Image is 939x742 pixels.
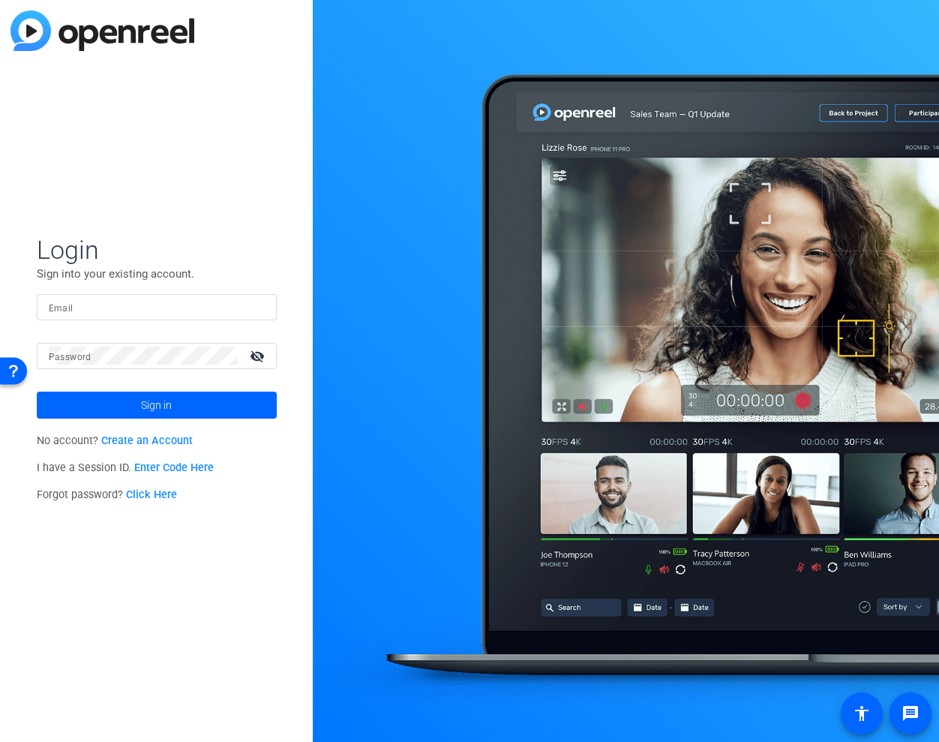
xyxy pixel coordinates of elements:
mat-icon: accessibility [853,704,871,722]
mat-icon: visibility_off [241,345,277,367]
span: No account? [37,434,193,447]
a: Enter Code Here [134,461,214,474]
mat-icon: message [901,704,919,722]
mat-label: Password [49,352,91,362]
mat-label: Email [49,303,73,314]
p: Sign into your existing account. [37,266,277,282]
a: Create an Account [101,434,193,447]
span: Login [37,234,277,266]
span: Sign in [141,386,172,424]
span: I have a Session ID. [37,461,214,474]
input: Enter Email Address [49,298,265,316]
span: Forgot password? [37,488,178,501]
img: blue-gradient.svg [10,11,194,51]
button: Sign in [37,392,277,419]
a: Click Here [126,488,177,501]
